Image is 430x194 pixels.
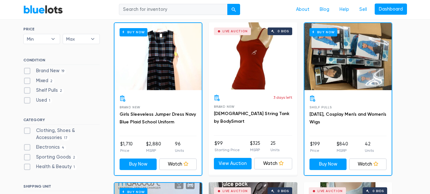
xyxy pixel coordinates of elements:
[250,147,260,153] p: MSRP
[120,105,140,109] span: Brand New
[365,148,374,153] p: Units
[372,190,384,193] div: 0 bids
[215,140,240,153] li: $99
[273,95,292,100] p: 3 days left
[23,87,64,94] label: Shelf Pulls
[62,136,70,141] span: 17
[278,30,289,33] div: 0 bids
[337,141,348,153] li: $840
[46,34,60,44] b: ▾
[175,141,184,153] li: 96
[23,77,55,84] label: Mixed
[365,141,374,153] li: 42
[214,111,289,124] a: [DEMOGRAPHIC_DATA] String Tank by BodySmart
[310,148,320,153] p: Price
[72,165,77,170] span: 1
[23,184,100,191] h6: SHIPPING UNIT
[66,34,87,44] span: Max
[175,148,184,153] p: Units
[120,112,196,125] a: Girls Sleeveless Jumper Dress Navy Blue Plaid School Uniform
[58,89,64,94] span: 2
[86,34,99,44] b: ▾
[254,158,292,169] a: Watch
[270,147,279,153] p: Units
[120,159,157,170] a: Buy Now
[47,98,52,103] span: 1
[23,127,100,141] label: Clothing, Shoes & Accessories
[120,28,147,36] h6: Buy Now
[120,148,133,153] p: Price
[309,105,332,109] span: Shelf Pulls
[223,30,248,33] div: Live Auction
[349,159,387,170] a: Watch
[315,4,334,16] a: Blog
[59,69,66,74] span: 19
[209,22,297,89] a: Live Auction 0 bids
[250,140,260,153] li: $325
[214,158,252,169] a: View Auction
[71,155,77,160] span: 2
[278,190,289,193] div: 0 bids
[119,4,228,15] input: Search for inventory
[304,23,392,90] a: Buy Now
[223,190,248,193] div: Live Auction
[23,58,100,65] h6: CONDITION
[337,148,348,153] p: MSRP
[214,105,235,108] span: Brand New
[146,141,161,153] li: $2,880
[60,145,66,150] span: 4
[23,144,66,151] label: Electronics
[23,27,100,31] h6: PRICE
[120,141,133,153] li: $1,710
[23,5,63,14] a: BlueLots
[23,97,52,104] label: Used
[146,148,161,153] p: MSRP
[309,159,347,170] a: Buy Now
[114,23,202,90] a: Buy Now
[334,4,354,16] a: Help
[309,28,337,36] h6: Buy Now
[159,159,197,170] a: Watch
[27,34,48,44] span: Min
[354,4,372,16] a: Sell
[309,112,386,125] a: [DATE], Cosplay Men's and Women's Wigs
[23,154,77,161] label: Sporting Goods
[48,79,55,84] span: 2
[310,141,320,153] li: $199
[23,118,100,125] h6: CATEGORY
[375,4,407,15] a: Dashboard
[291,4,315,16] a: About
[270,140,279,153] li: 25
[317,190,343,193] div: Live Auction
[23,163,77,170] label: Health & Beauty
[23,67,66,74] label: Brand New
[215,147,240,153] p: Starting Price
